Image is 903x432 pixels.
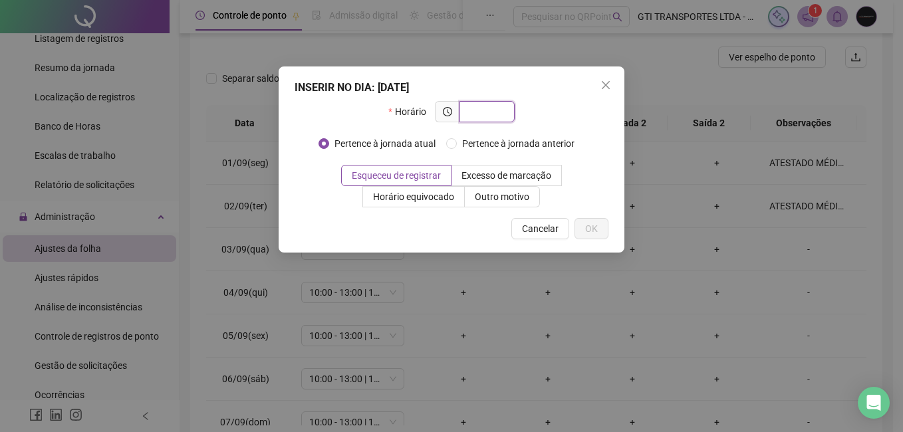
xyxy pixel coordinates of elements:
div: INSERIR NO DIA : [DATE] [295,80,608,96]
span: Cancelar [522,221,559,236]
span: clock-circle [443,107,452,116]
button: Close [595,74,616,96]
span: Pertence à jornada atual [329,136,441,151]
span: Horário equivocado [373,191,454,202]
span: Excesso de marcação [461,170,551,181]
span: close [600,80,611,90]
button: OK [575,218,608,239]
span: Esqueceu de registrar [352,170,441,181]
span: Outro motivo [475,191,529,202]
label: Horário [388,101,434,122]
button: Cancelar [511,218,569,239]
span: Pertence à jornada anterior [457,136,580,151]
div: Open Intercom Messenger [858,387,890,419]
